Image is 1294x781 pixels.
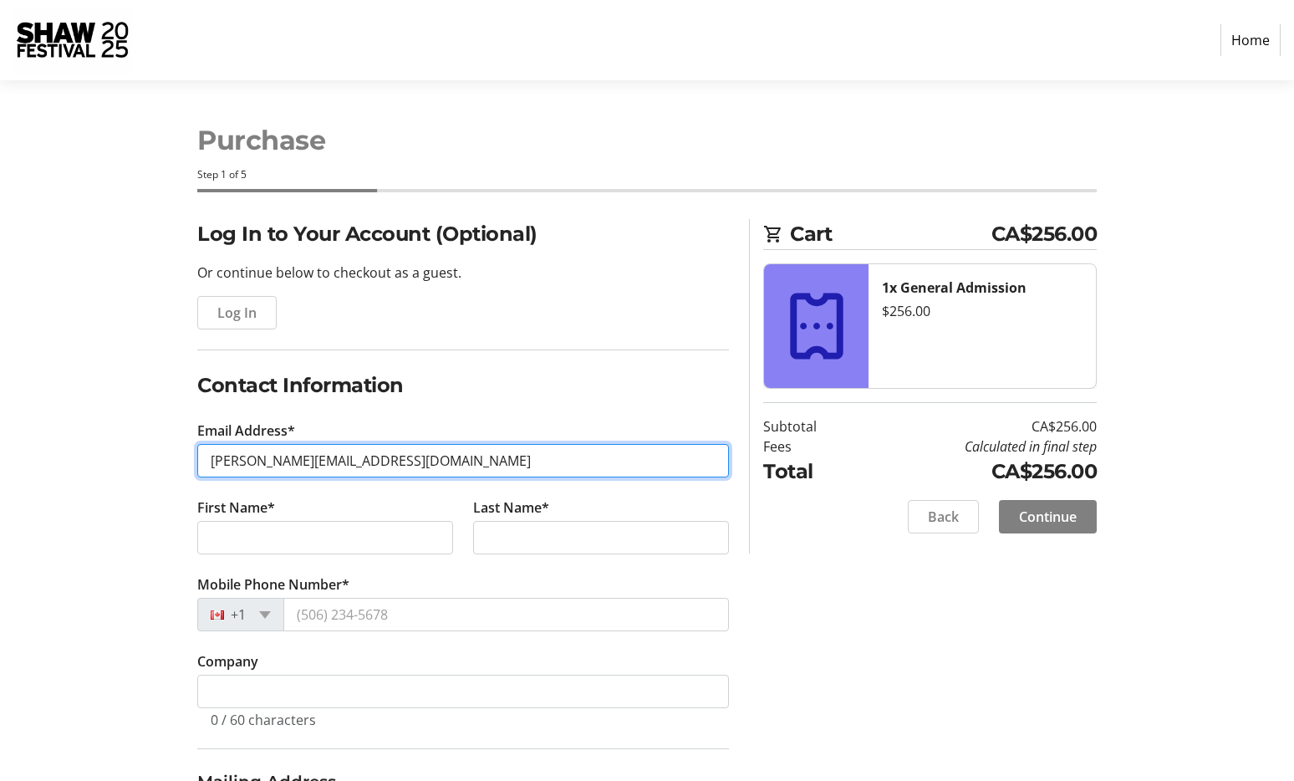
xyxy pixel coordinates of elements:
[991,219,1098,249] span: CA$256.00
[197,498,275,518] label: First Name*
[197,296,277,329] button: Log In
[197,263,729,283] p: Or continue below to checkout as a guest.
[283,598,729,631] input: (506) 234-5678
[859,436,1097,457] td: Calculated in final step
[763,436,859,457] td: Fees
[1220,24,1281,56] a: Home
[790,219,991,249] span: Cart
[197,120,1097,161] h1: Purchase
[908,500,979,533] button: Back
[13,7,132,74] img: Shaw Festival's Logo
[197,421,295,441] label: Email Address*
[217,303,257,323] span: Log In
[882,301,1083,321] div: $256.00
[882,278,1027,297] strong: 1x General Admission
[197,651,258,671] label: Company
[859,457,1097,487] td: CA$256.00
[211,711,316,729] tr-character-limit: 0 / 60 characters
[999,500,1097,533] button: Continue
[859,416,1097,436] td: CA$256.00
[928,507,959,527] span: Back
[197,370,729,401] h2: Contact Information
[763,416,859,436] td: Subtotal
[197,219,729,249] h2: Log In to Your Account (Optional)
[197,167,1097,182] div: Step 1 of 5
[1019,507,1077,527] span: Continue
[763,457,859,487] td: Total
[197,574,349,595] label: Mobile Phone Number*
[473,498,549,518] label: Last Name*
